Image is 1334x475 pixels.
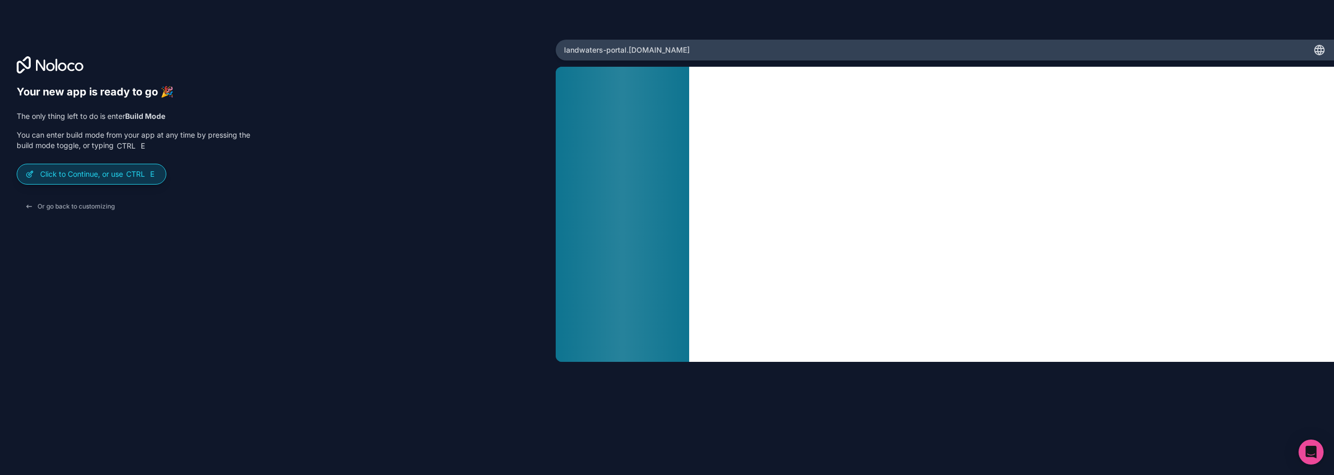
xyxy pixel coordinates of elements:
[564,45,690,55] span: landwaters-portal .[DOMAIN_NAME]
[139,142,147,150] span: E
[40,169,157,179] p: Click to Continue, or use
[17,130,250,151] p: You can enter build mode from your app at any time by pressing the build mode toggle, or typing
[116,141,137,151] span: Ctrl
[125,169,146,179] span: Ctrl
[17,197,123,216] button: Or go back to customizing
[148,170,156,178] span: E
[1299,440,1324,465] div: Open Intercom Messenger
[17,111,250,121] p: The only thing left to do is enter
[125,112,165,120] strong: Build Mode
[17,86,250,99] h6: Your new app is ready to go 🎉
